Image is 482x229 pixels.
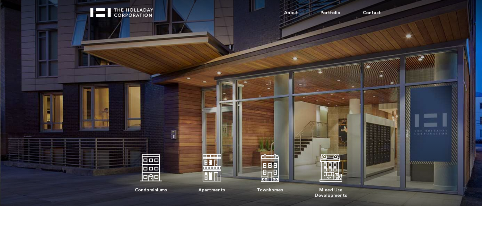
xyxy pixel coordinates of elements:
[352,3,392,23] a: Contact
[198,184,225,193] div: Apartments
[315,184,347,198] div: Mixed Use Developments
[90,3,159,17] a: home
[273,3,309,23] a: About
[257,184,283,193] div: Townhomes
[309,3,352,23] a: Portfolio
[135,184,167,193] div: Condominiums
